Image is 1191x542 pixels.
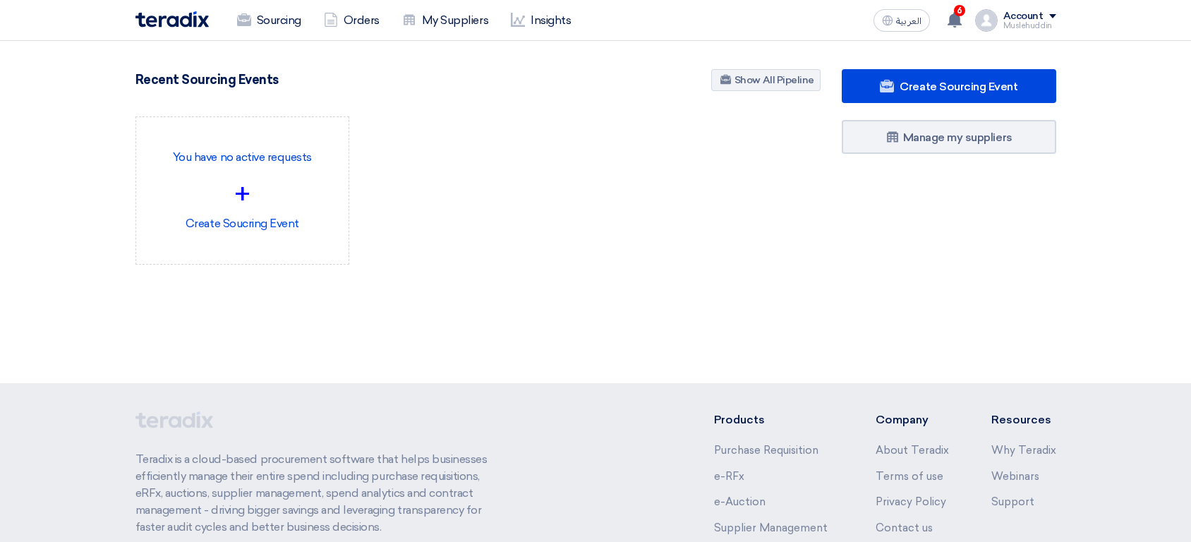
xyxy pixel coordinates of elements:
h4: Recent Sourcing Events [135,72,279,88]
a: Why Teradix [991,444,1056,457]
a: e-RFx [714,470,744,483]
a: Webinars [991,470,1039,483]
div: + [147,173,338,215]
a: e-Auction [714,495,766,508]
div: Muslehuddin [1003,22,1056,30]
a: Terms of use [876,470,943,483]
li: Products [714,411,833,428]
a: Manage my suppliers [842,120,1056,154]
div: Account [1003,11,1044,23]
a: Purchase Requisition [714,444,818,457]
div: Create Soucring Event [147,128,338,253]
a: Contact us [876,522,933,534]
button: العربية [873,9,930,32]
a: Privacy Policy [876,495,946,508]
li: Resources [991,411,1056,428]
span: 6 [954,5,965,16]
a: Orders [313,5,391,36]
a: Show All Pipeline [711,69,821,91]
a: Supplier Management [714,522,828,534]
img: profile_test.png [975,9,998,32]
a: My Suppliers [391,5,500,36]
a: Insights [500,5,582,36]
a: Support [991,495,1034,508]
li: Company [876,411,949,428]
img: Teradix logo [135,11,209,28]
p: You have no active requests [147,149,338,166]
p: Teradix is a cloud-based procurement software that helps businesses efficiently manage their enti... [135,451,504,536]
span: العربية [896,16,921,26]
a: About Teradix [876,444,949,457]
span: Create Sourcing Event [900,80,1017,93]
a: Sourcing [226,5,313,36]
